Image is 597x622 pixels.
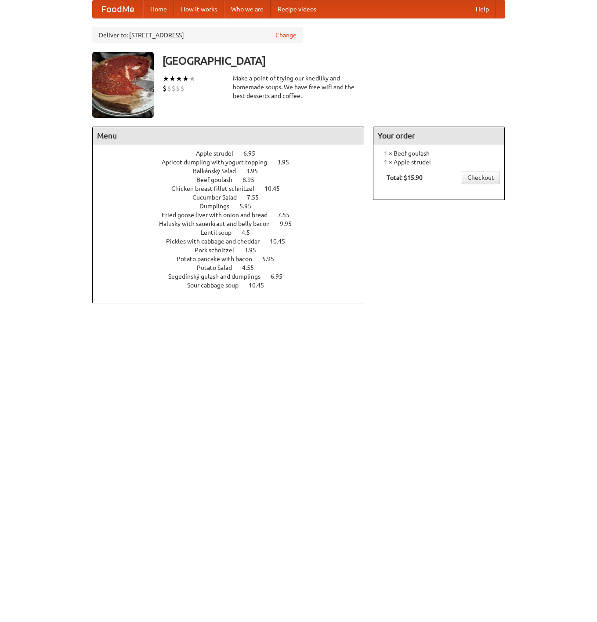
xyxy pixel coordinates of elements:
[378,149,500,158] li: 1 × Beef goulash
[177,255,261,262] span: Potato pancake with bacon
[168,273,269,280] span: Segedínský gulash and dumplings
[239,203,260,210] span: 5.95
[387,174,423,181] b: Total: $15.90
[171,84,176,93] li: $
[275,31,297,40] a: Change
[167,84,171,93] li: $
[187,282,247,289] span: Sour cabbage soup
[199,203,238,210] span: Dumplings
[176,74,182,84] li: ★
[264,185,289,192] span: 10.45
[196,150,242,157] span: Apple strudel
[196,176,241,183] span: Beef goulash
[201,229,266,236] a: Lentil soup 4.5
[197,264,241,271] span: Potato Salad
[193,167,245,175] span: Balkánský Salad
[462,171,500,184] a: Checkout
[242,229,259,236] span: 4.5
[166,238,268,245] span: Pickles with cabbage and cheddar
[224,0,271,18] a: Who we are
[192,194,246,201] span: Cucumber Salad
[247,194,268,201] span: 7.55
[163,52,505,69] h3: [GEOGRAPHIC_DATA]
[187,282,280,289] a: Sour cabbage soup 10.45
[159,220,308,227] a: Halusky with sauerkraut and belly bacon 9.95
[166,238,301,245] a: Pickles with cabbage and cheddar 10.45
[196,150,271,157] a: Apple strudel 6.95
[162,159,305,166] a: Apricot dumpling with yogurt topping 3.95
[280,220,300,227] span: 9.95
[242,264,263,271] span: 4.55
[378,158,500,167] li: 1 × Apple strudel
[180,84,185,93] li: $
[270,238,294,245] span: 10.45
[278,211,298,218] span: 7.55
[162,211,276,218] span: Fried goose liver with onion and bread
[195,247,272,254] a: Pork schnitzel 3.95
[163,74,169,84] li: ★
[93,127,364,145] h4: Menu
[171,185,263,192] span: Chicken breast fillet schnitzel
[262,255,283,262] span: 5.95
[199,203,268,210] a: Dumplings 5.95
[162,211,306,218] a: Fried goose liver with onion and bread 7.55
[159,220,279,227] span: Halusky with sauerkraut and belly bacon
[373,127,504,145] h4: Your order
[169,74,176,84] li: ★
[192,194,275,201] a: Cucumber Salad 7.55
[174,0,224,18] a: How it works
[249,282,273,289] span: 10.45
[92,27,303,43] div: Deliver to: [STREET_ADDRESS]
[193,167,274,175] a: Balkánský Salad 3.95
[195,247,243,254] span: Pork schnitzel
[182,74,189,84] li: ★
[143,0,174,18] a: Home
[162,159,276,166] span: Apricot dumpling with yogurt topping
[246,167,267,175] span: 3.95
[277,159,298,166] span: 3.95
[271,273,291,280] span: 6.95
[176,84,180,93] li: $
[201,229,240,236] span: Lentil soup
[233,74,365,100] div: Make a point of trying our knedlíky and homemade soups. We have free wifi and the best desserts a...
[271,0,323,18] a: Recipe videos
[196,176,271,183] a: Beef goulash 8.95
[163,84,167,93] li: $
[177,255,290,262] a: Potato pancake with bacon 5.95
[469,0,496,18] a: Help
[171,185,296,192] a: Chicken breast fillet schnitzel 10.45
[242,176,263,183] span: 8.95
[244,247,265,254] span: 3.95
[93,0,143,18] a: FoodMe
[189,74,195,84] li: ★
[197,264,270,271] a: Potato Salad 4.55
[92,52,154,118] img: angular.jpg
[168,273,299,280] a: Segedínský gulash and dumplings 6.95
[243,150,264,157] span: 6.95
